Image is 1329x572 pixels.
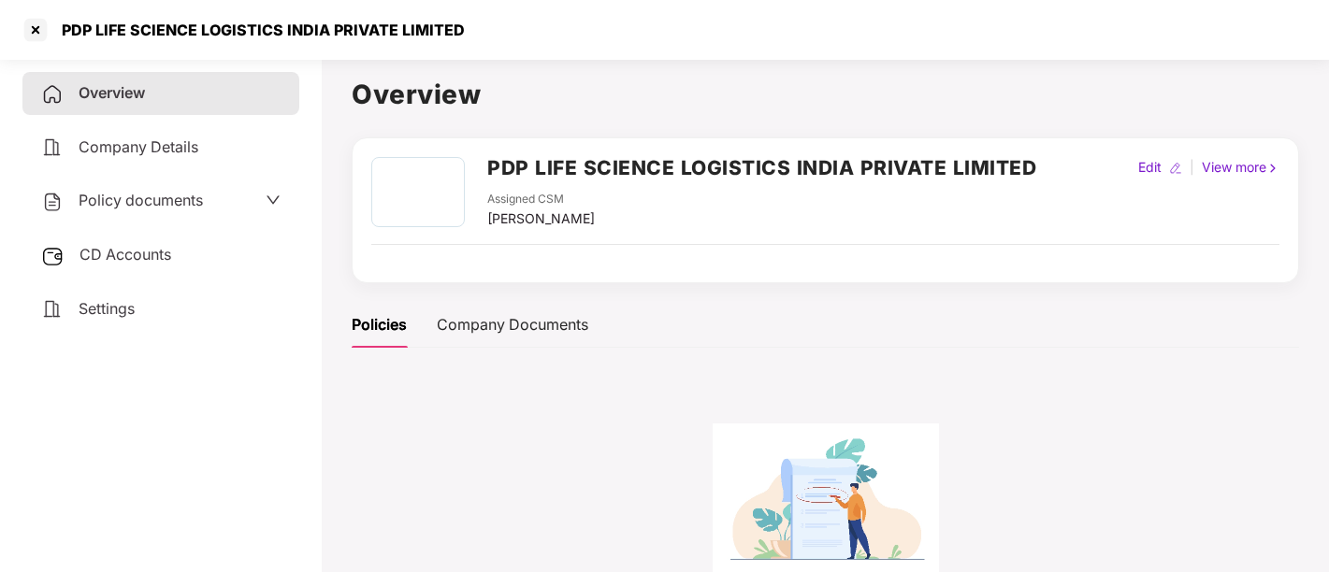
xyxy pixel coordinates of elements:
img: svg+xml;base64,PHN2ZyB3aWR0aD0iMjUiIGhlaWdodD0iMjQiIHZpZXdCb3g9IjAgMCAyNSAyNCIgZmlsbD0ibm9uZSIgeG... [41,245,65,267]
img: svg+xml;base64,PHN2ZyB4bWxucz0iaHR0cDovL3d3dy53My5vcmcvMjAwMC9zdmciIHdpZHRoPSIyNCIgaGVpZ2h0PSIyNC... [41,83,64,106]
div: PDP LIFE SCIENCE LOGISTICS INDIA PRIVATE LIMITED [51,21,465,39]
img: editIcon [1169,162,1182,175]
div: | [1186,157,1198,178]
div: Policies [352,313,407,336]
span: Company Details [79,137,198,156]
div: Assigned CSM [487,191,595,208]
h2: PDP LIFE SCIENCE LOGISTICS INDIA PRIVATE LIMITED [487,152,1036,183]
img: svg+xml;base64,PHN2ZyB4bWxucz0iaHR0cDovL3d3dy53My5vcmcvMjAwMC9zdmciIHdpZHRoPSIyNCIgaGVpZ2h0PSIyNC... [41,191,64,213]
img: svg+xml;base64,PHN2ZyB4bWxucz0iaHR0cDovL3d3dy53My5vcmcvMjAwMC9zdmciIHdpZHRoPSIyNCIgaGVpZ2h0PSIyNC... [41,136,64,159]
span: down [266,193,281,207]
img: rightIcon [1266,162,1279,175]
div: Edit [1134,157,1165,178]
span: Overview [79,83,145,102]
span: Policy documents [79,191,203,209]
span: Settings [79,299,135,318]
div: [PERSON_NAME] [487,208,595,229]
img: svg+xml;base64,PHN2ZyB4bWxucz0iaHR0cDovL3d3dy53My5vcmcvMjAwMC9zdmciIHdpZHRoPSIyNCIgaGVpZ2h0PSIyNC... [41,298,64,321]
span: CD Accounts [79,245,171,264]
div: Company Documents [437,313,588,336]
div: View more [1198,157,1283,178]
h1: Overview [352,74,1299,115]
